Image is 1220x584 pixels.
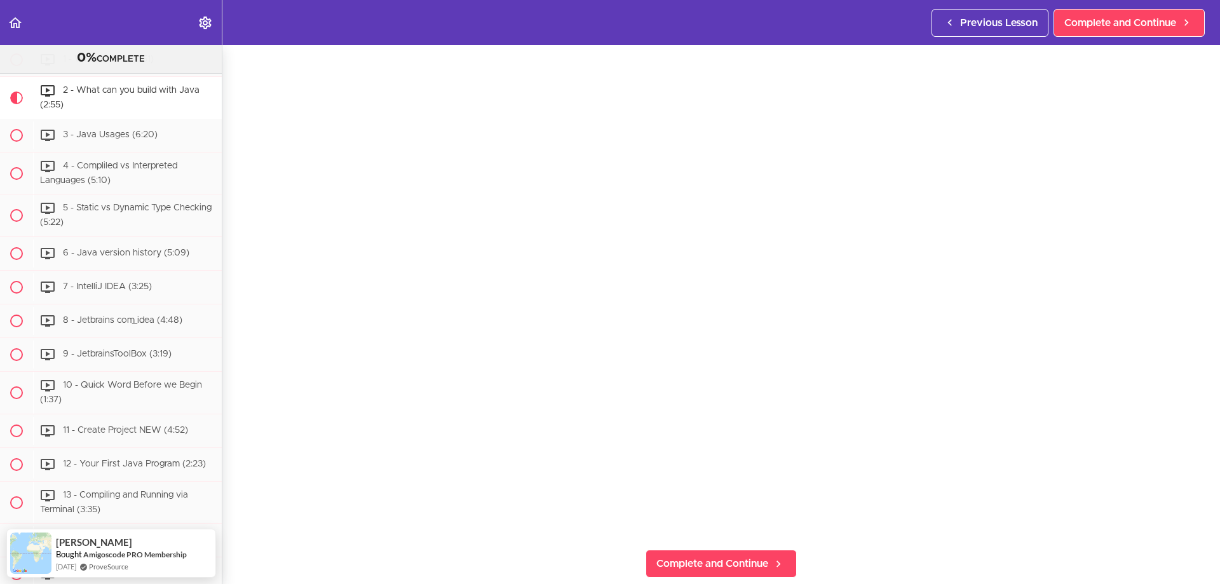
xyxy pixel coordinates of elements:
[83,550,187,559] a: Amigoscode PRO Membership
[56,537,132,548] span: [PERSON_NAME]
[77,51,97,64] span: 0%
[40,86,200,109] span: 2 - What can you build with Java (2:55)
[56,561,76,572] span: [DATE]
[63,350,172,358] span: 9 - JetbrainsToolBox (3:19)
[656,556,768,571] span: Complete and Continue
[56,549,82,559] span: Bought
[198,15,213,31] svg: Settings Menu
[63,459,206,468] span: 12 - Your First Java Program (2:23)
[40,381,202,404] span: 10 - Quick Word Before we Begin (1:37)
[16,50,206,67] div: COMPLETE
[40,204,212,227] span: 5 - Static vs Dynamic Type Checking (5:22)
[63,130,158,139] span: 3 - Java Usages (6:20)
[63,248,189,257] span: 6 - Java version history (5:09)
[1054,9,1205,37] a: Complete and Continue
[40,161,177,185] span: 4 - Compliled vs Interpreted Languages (5:10)
[63,426,188,435] span: 11 - Create Project NEW (4:52)
[960,15,1038,31] span: Previous Lesson
[10,533,51,574] img: provesource social proof notification image
[646,550,797,578] a: Complete and Continue
[8,15,23,31] svg: Back to course curriculum
[63,316,182,325] span: 8 - Jetbrains com_idea (4:48)
[40,491,188,514] span: 13 - Compiling and Running via Terminal (3:35)
[89,561,128,572] a: ProveSource
[63,569,173,578] span: 15 - View ByteCode (2:06)
[63,282,152,291] span: 7 - IntelliJ IDEA (3:25)
[932,9,1048,37] a: Previous Lesson
[1064,15,1176,31] span: Complete and Continue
